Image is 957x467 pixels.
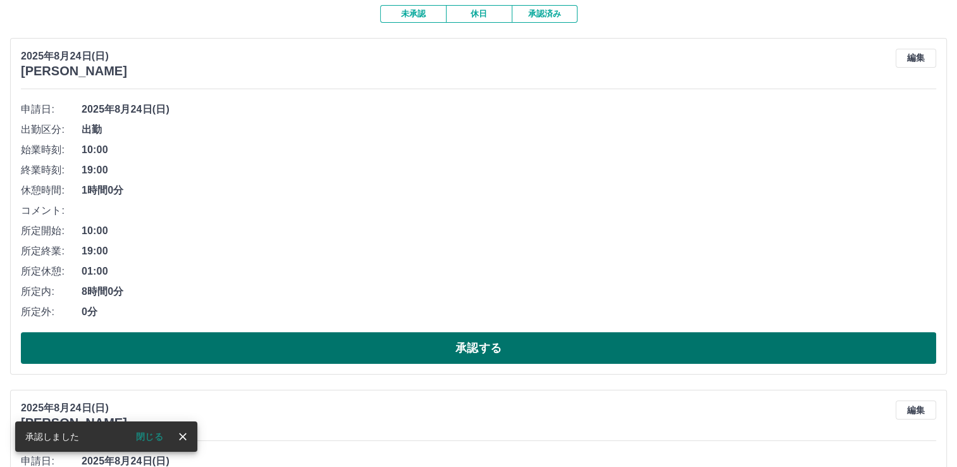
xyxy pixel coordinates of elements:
[126,427,173,446] button: 閉じる
[896,49,936,68] button: 編集
[21,64,127,78] h3: [PERSON_NAME]
[21,284,82,299] span: 所定内:
[82,122,936,137] span: 出勤
[21,223,82,239] span: 所定開始:
[82,102,936,117] span: 2025年8月24日(日)
[82,284,936,299] span: 8時間0分
[82,264,936,279] span: 01:00
[82,304,936,320] span: 0分
[21,332,936,364] button: 承認する
[21,122,82,137] span: 出勤区分:
[21,264,82,279] span: 所定休憩:
[21,304,82,320] span: 所定外:
[446,5,512,23] button: 休日
[512,5,577,23] button: 承認済み
[82,183,936,198] span: 1時間0分
[82,163,936,178] span: 19:00
[21,102,82,117] span: 申請日:
[21,183,82,198] span: 休憩時間:
[82,244,936,259] span: 19:00
[21,416,127,430] h3: [PERSON_NAME]
[380,5,446,23] button: 未承認
[82,142,936,158] span: 10:00
[21,244,82,259] span: 所定終業:
[21,49,127,64] p: 2025年8月24日(日)
[21,142,82,158] span: 始業時刻:
[21,163,82,178] span: 終業時刻:
[21,203,82,218] span: コメント:
[82,223,936,239] span: 10:00
[25,425,79,448] div: 承認しました
[173,427,192,446] button: close
[21,401,127,416] p: 2025年8月24日(日)
[896,401,936,420] button: 編集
